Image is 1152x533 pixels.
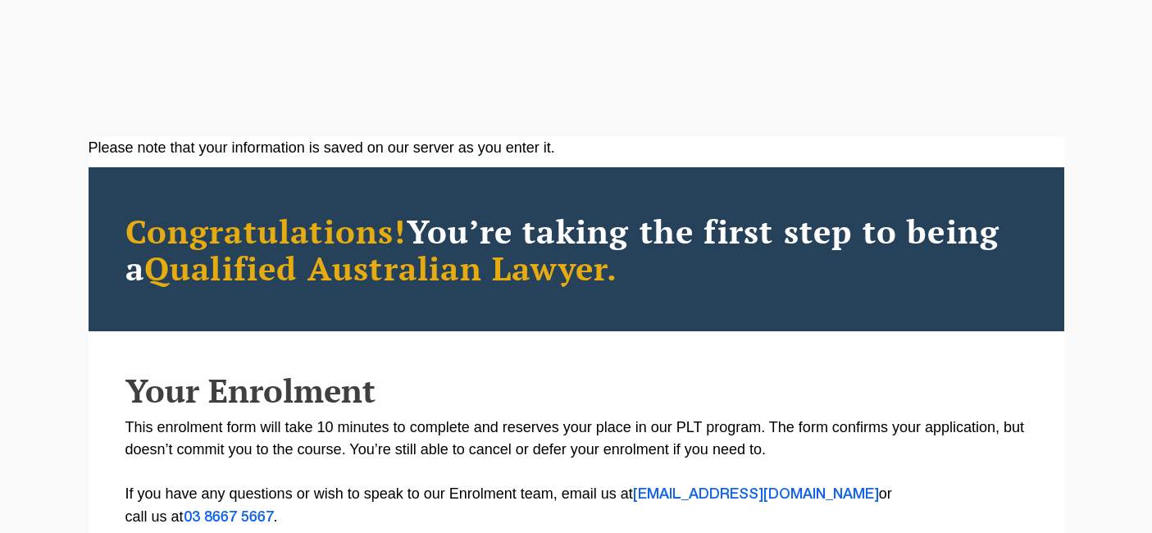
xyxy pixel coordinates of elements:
[184,511,274,524] a: 03 8667 5667
[144,246,618,289] span: Qualified Australian Lawyer.
[125,372,1027,408] h2: Your Enrolment
[125,209,407,253] span: Congratulations!
[633,488,879,501] a: [EMAIL_ADDRESS][DOMAIN_NAME]
[89,137,1064,159] div: Please note that your information is saved on our server as you enter it.
[125,417,1027,529] p: This enrolment form will take 10 minutes to complete and reserves your place in our PLT program. ...
[125,212,1027,286] h2: You’re taking the first step to being a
